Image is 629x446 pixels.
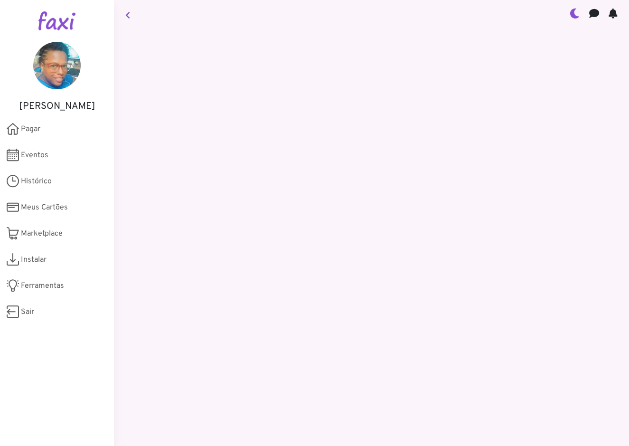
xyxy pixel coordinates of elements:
[21,254,47,266] span: Instalar
[21,150,48,161] span: Eventos
[14,101,100,112] h5: [PERSON_NAME]
[21,306,34,318] span: Sair
[21,176,52,187] span: Histórico
[21,123,40,135] span: Pagar
[21,202,68,213] span: Meus Cartões
[21,228,63,239] span: Marketplace
[21,280,64,292] span: Ferramentas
